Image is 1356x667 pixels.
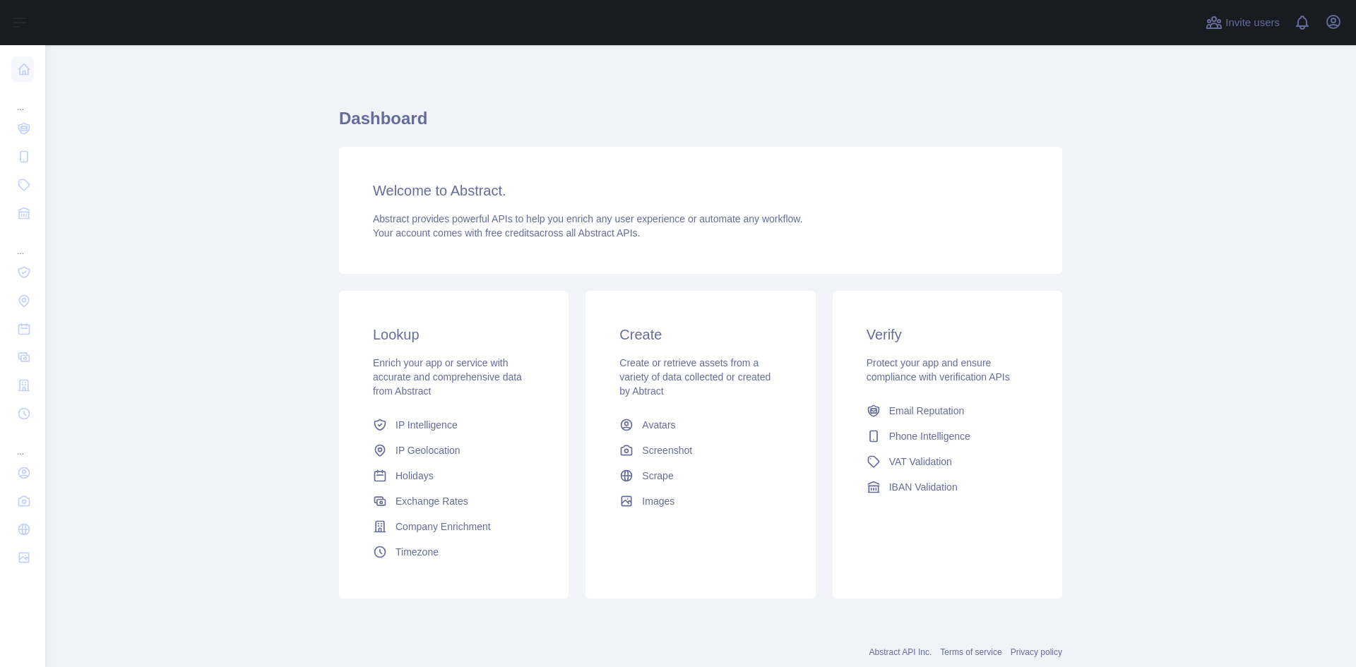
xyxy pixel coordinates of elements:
span: Phone Intelligence [889,429,970,443]
span: Create or retrieve assets from a variety of data collected or created by Abtract [619,357,771,397]
a: Terms of service [940,647,1001,657]
a: Privacy policy [1011,647,1062,657]
button: Invite users [1203,11,1283,34]
a: Exchange Rates [367,488,540,514]
a: Avatars [614,412,787,438]
span: VAT Validation [889,455,952,469]
span: Enrich your app or service with accurate and comprehensive data from Abstract [373,357,522,397]
a: IP Geolocation [367,438,540,463]
h3: Lookup [373,325,535,344]
span: Images [642,494,674,508]
span: Screenshot [642,443,692,457]
span: Timezone [395,545,439,559]
a: VAT Validation [861,449,1034,474]
span: Email Reputation [889,404,965,418]
span: Holidays [395,469,434,483]
a: IBAN Validation [861,474,1034,500]
h1: Dashboard [339,107,1062,141]
a: IP Intelligence [367,412,540,438]
a: Phone Intelligence [861,423,1034,449]
a: Images [614,488,787,514]
a: Screenshot [614,438,787,463]
span: Scrape [642,469,673,483]
h3: Create [619,325,781,344]
span: IBAN Validation [889,480,958,494]
span: Company Enrichment [395,519,491,534]
a: Timezone [367,539,540,565]
span: Avatars [642,418,675,432]
div: ... [11,229,34,257]
span: free credits [485,227,534,239]
a: Abstract API Inc. [869,647,932,657]
span: IP Geolocation [395,443,460,457]
h3: Welcome to Abstract. [373,181,1028,200]
a: Email Reputation [861,398,1034,423]
a: Holidays [367,463,540,488]
a: Company Enrichment [367,514,540,539]
span: Protect your app and ensure compliance with verification APIs [867,357,1010,383]
span: Exchange Rates [395,494,468,508]
h3: Verify [867,325,1028,344]
a: Scrape [614,463,787,488]
span: Your account comes with across all Abstract APIs. [373,227,640,239]
span: Abstract provides powerful APIs to help you enrich any user experience or automate any workflow. [373,213,803,224]
span: Invite users [1225,15,1280,31]
div: ... [11,85,34,113]
span: IP Intelligence [395,418,458,432]
div: ... [11,429,34,457]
